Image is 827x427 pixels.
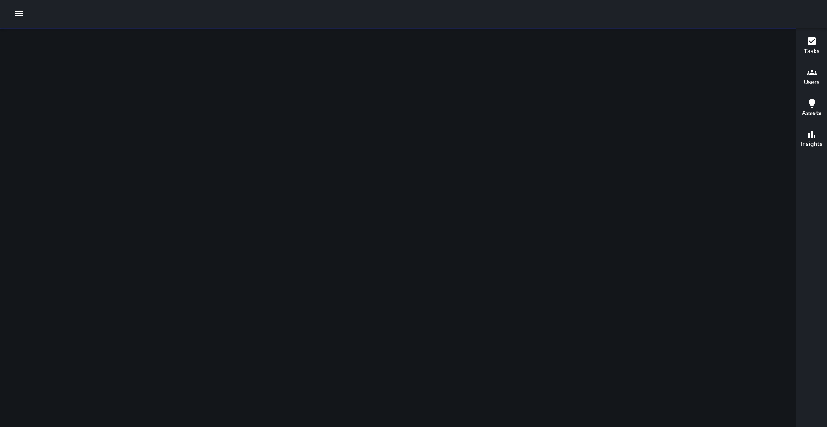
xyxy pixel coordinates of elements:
[801,139,823,149] h6: Insights
[796,93,827,124] button: Assets
[804,77,820,87] h6: Users
[802,108,821,118] h6: Assets
[796,124,827,155] button: Insights
[804,46,820,56] h6: Tasks
[796,31,827,62] button: Tasks
[796,62,827,93] button: Users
